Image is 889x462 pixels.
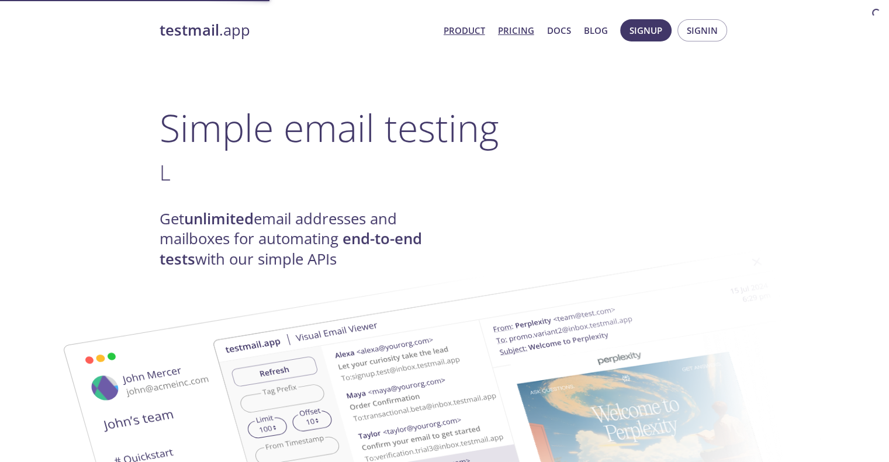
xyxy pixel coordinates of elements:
[687,23,718,38] span: Signin
[629,23,662,38] span: Signup
[160,228,422,269] strong: end-to-end tests
[620,19,672,41] button: Signup
[547,23,571,38] a: Docs
[677,19,727,41] button: Signin
[160,158,171,187] span: L
[160,20,219,40] strong: testmail
[584,23,608,38] a: Blog
[160,20,434,40] a: testmail.app
[160,209,445,269] h4: Get email addresses and mailboxes for automating with our simple APIs
[160,105,730,150] h1: Simple email testing
[184,209,254,229] strong: unlimited
[498,23,534,38] a: Pricing
[444,23,485,38] a: Product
